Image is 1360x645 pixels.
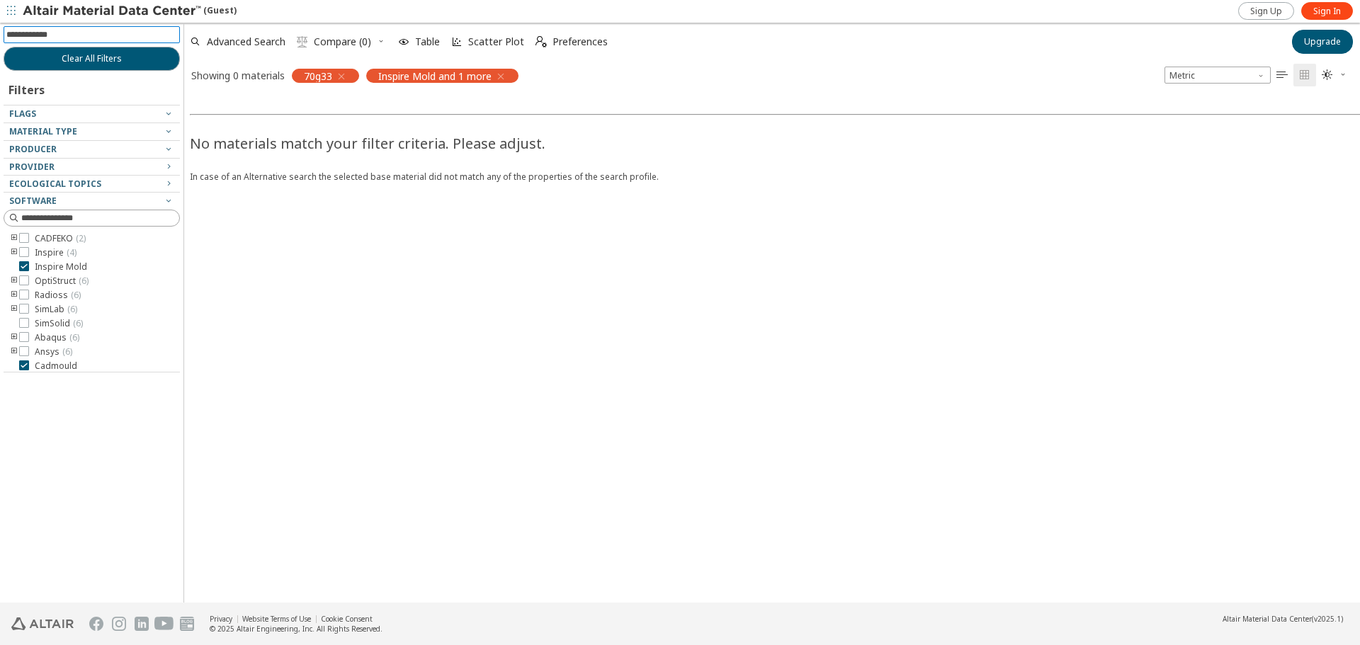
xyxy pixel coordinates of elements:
[4,141,180,158] button: Producer
[1238,2,1294,20] a: Sign Up
[1304,36,1341,47] span: Upgrade
[552,37,608,47] span: Preferences
[35,346,72,358] span: Ansys
[35,247,76,258] span: Inspire
[468,37,524,47] span: Scatter Plot
[9,125,77,137] span: Material Type
[191,69,285,82] div: Showing 0 materials
[415,37,440,47] span: Table
[1164,67,1271,84] div: Unit System
[35,304,77,315] span: SimLab
[35,332,79,343] span: Abaqus
[35,233,86,244] span: CADFEKO
[1223,614,1312,624] span: Altair Material Data Center
[1299,69,1310,81] i: 
[1276,69,1288,81] i: 
[67,303,77,315] span: ( 6 )
[9,247,19,258] i: toogle group
[4,123,180,140] button: Material Type
[9,178,101,190] span: Ecological Topics
[4,193,180,210] button: Software
[297,36,308,47] i: 
[9,161,55,173] span: Provider
[9,332,19,343] i: toogle group
[35,360,77,372] span: Cadmould
[79,275,89,287] span: ( 6 )
[35,318,83,329] span: SimSolid
[1293,64,1316,86] button: Tile View
[69,331,79,343] span: ( 6 )
[314,37,371,47] span: Compare (0)
[1316,64,1353,86] button: Theme
[304,69,332,82] span: 70g33
[73,317,83,329] span: ( 6 )
[9,290,19,301] i: toogle group
[210,614,232,624] a: Privacy
[35,275,89,287] span: OptiStruct
[9,275,19,287] i: toogle group
[23,4,237,18] div: (Guest)
[76,232,86,244] span: ( 2 )
[9,143,57,155] span: Producer
[35,290,81,301] span: Radioss
[1322,69,1333,81] i: 
[535,36,547,47] i: 
[9,108,36,120] span: Flags
[321,614,373,624] a: Cookie Consent
[1271,64,1293,86] button: Table View
[378,69,492,82] span: Inspire Mold and 1 more
[9,233,19,244] i: toogle group
[1223,614,1343,624] div: (v2025.1)
[71,289,81,301] span: ( 6 )
[9,304,19,315] i: toogle group
[62,346,72,358] span: ( 6 )
[4,159,180,176] button: Provider
[1292,30,1353,54] button: Upgrade
[62,53,122,64] span: Clear All Filters
[9,195,57,207] span: Software
[242,614,311,624] a: Website Terms of Use
[9,346,19,358] i: toogle group
[1250,6,1282,17] span: Sign Up
[4,176,180,193] button: Ecological Topics
[1164,67,1271,84] span: Metric
[210,624,382,634] div: © 2025 Altair Engineering, Inc. All Rights Reserved.
[23,4,203,18] img: Altair Material Data Center
[4,47,180,71] button: Clear All Filters
[35,261,87,273] span: Inspire Mold
[11,617,74,630] img: Altair Engineering
[4,71,52,105] div: Filters
[207,37,285,47] span: Advanced Search
[1313,6,1341,17] span: Sign In
[1301,2,1353,20] a: Sign In
[4,105,180,122] button: Flags
[67,246,76,258] span: ( 4 )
